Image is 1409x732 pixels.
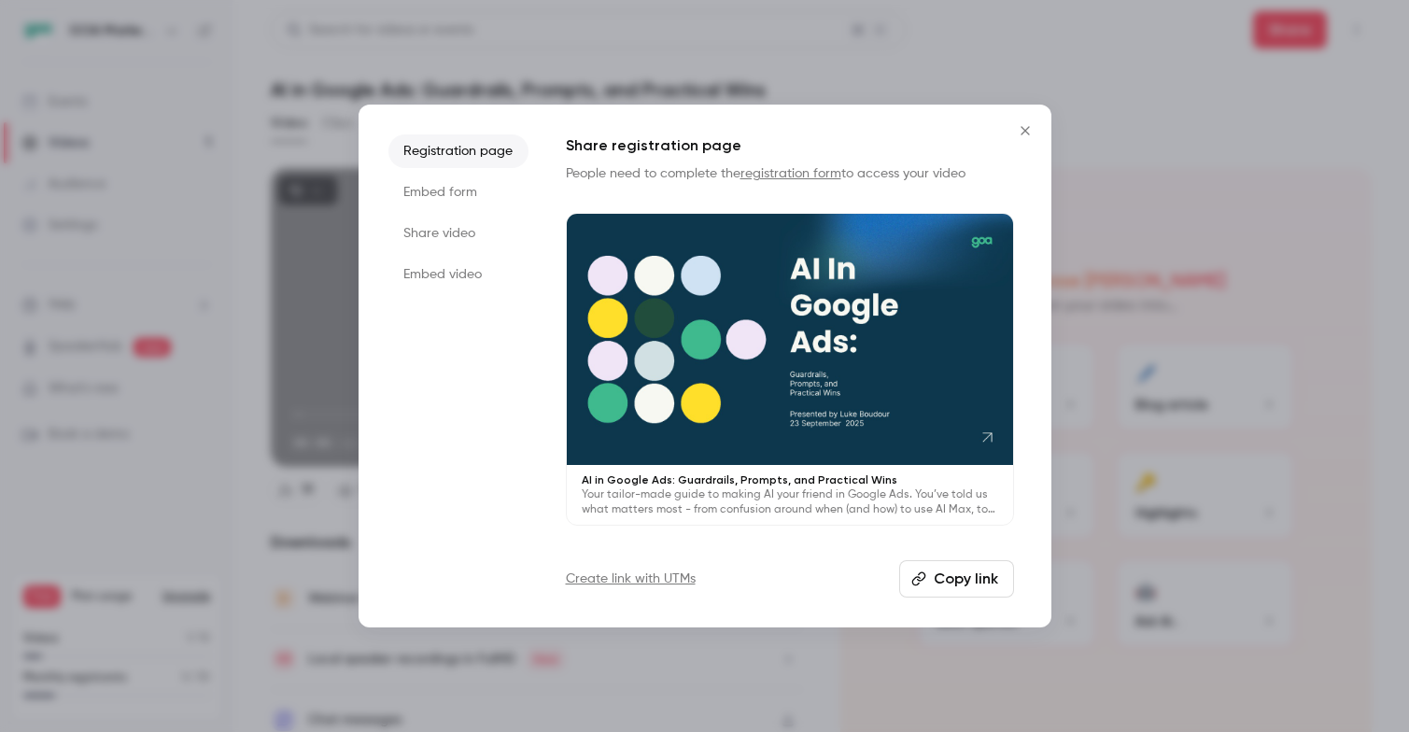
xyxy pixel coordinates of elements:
[388,134,528,168] li: Registration page
[566,570,696,588] a: Create link with UTMs
[566,164,1014,183] p: People need to complete the to access your video
[582,487,998,517] p: Your tailor-made guide to making AI your friend in Google Ads. You’ve told us what matters most -...
[388,258,528,291] li: Embed video
[1007,112,1044,149] button: Close
[388,217,528,250] li: Share video
[388,176,528,209] li: Embed form
[566,213,1014,526] a: AI in Google Ads: Guardrails, Prompts, and Practical WinsYour tailor-made guide to making AI your...
[740,167,841,180] a: registration form
[582,472,998,487] p: AI in Google Ads: Guardrails, Prompts, and Practical Wins
[899,560,1014,598] button: Copy link
[566,134,1014,157] h1: Share registration page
